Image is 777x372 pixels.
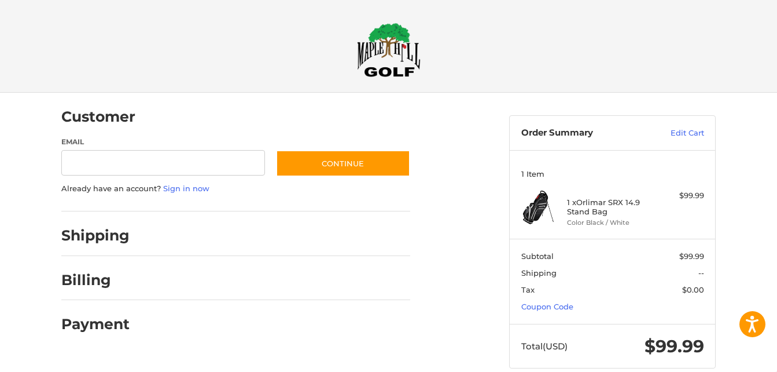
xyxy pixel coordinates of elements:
[61,227,130,245] h2: Shipping
[567,218,656,228] li: Color Black / White
[682,285,704,294] span: $0.00
[61,183,410,195] p: Already have an account?
[521,341,568,352] span: Total (USD)
[276,150,410,177] button: Continue
[61,315,130,333] h2: Payment
[521,127,646,139] h3: Order Summary
[521,169,704,178] h3: 1 Item
[698,268,704,278] span: --
[567,198,656,217] h4: 1 x Orlimar SRX 14.9 Stand Bag
[521,251,554,261] span: Subtotal
[357,23,421,77] img: Maple Hill Golf
[645,335,704,357] span: $99.99
[61,108,135,126] h2: Customer
[679,251,704,261] span: $99.99
[163,184,209,193] a: Sign in now
[521,302,573,311] a: Coupon Code
[61,271,129,289] h2: Billing
[521,268,557,278] span: Shipping
[521,285,535,294] span: Tax
[61,137,265,147] label: Email
[646,127,704,139] a: Edit Cart
[658,190,704,202] div: $99.99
